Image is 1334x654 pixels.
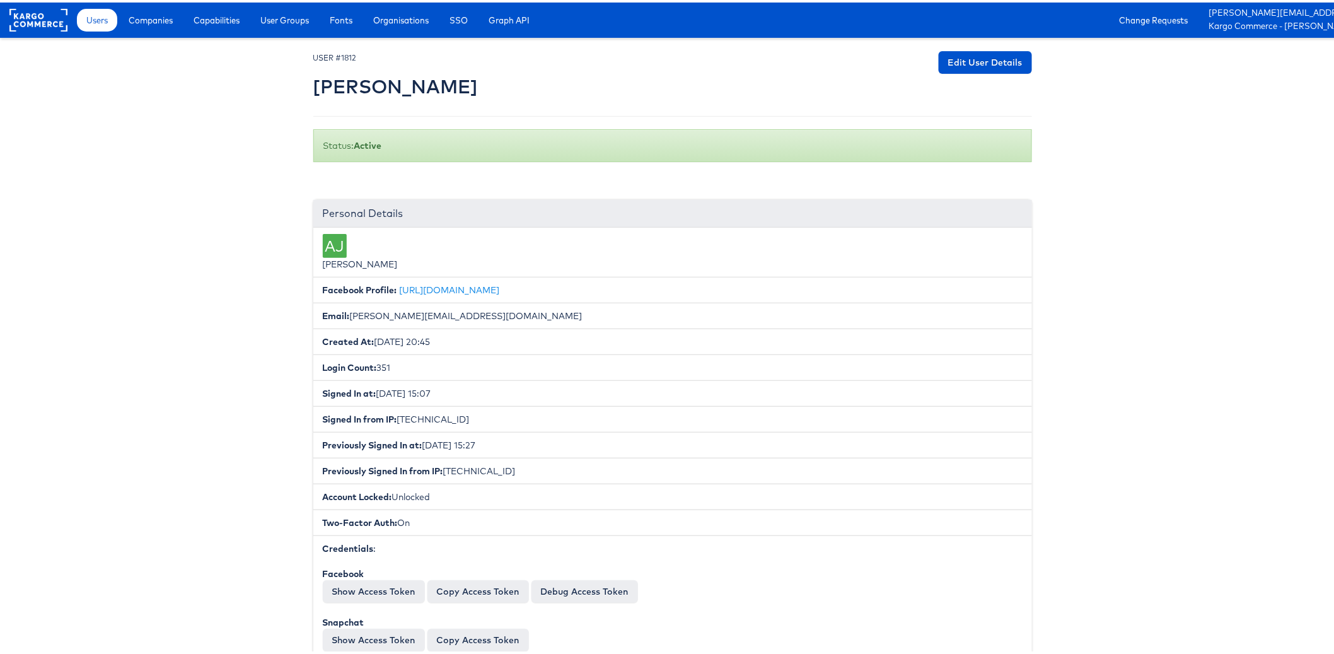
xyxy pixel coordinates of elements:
button: Show Access Token [323,626,425,649]
small: USER #1812 [313,50,357,60]
b: Two-Factor Auth: [323,515,398,526]
span: Companies [129,11,173,24]
b: Facebook Profile: [323,282,397,293]
button: Show Access Token [323,578,425,600]
a: Graph API [479,6,539,29]
li: On [313,507,1032,534]
b: Signed In from IP: [323,411,397,423]
b: Created At: [323,334,374,345]
button: Copy Access Token [427,626,529,649]
li: [TECHNICAL_ID] [313,455,1032,482]
b: Account Locked: [323,489,392,500]
b: Login Count: [323,359,377,371]
div: Personal Details [313,197,1032,225]
span: Fonts [330,11,352,24]
a: Fonts [320,6,362,29]
a: [URL][DOMAIN_NAME] [400,282,500,293]
span: Graph API [489,11,530,24]
b: Previously Signed In at: [323,437,422,448]
a: SSO [440,6,477,29]
div: AJ [323,231,347,255]
a: Capabilities [184,6,249,29]
a: Users [77,6,117,29]
a: Debug Access Token [531,578,638,600]
b: Facebook [323,566,364,577]
b: Signed In at: [323,385,376,397]
li: [PERSON_NAME][EMAIL_ADDRESS][DOMAIN_NAME] [313,300,1032,327]
h2: [PERSON_NAME] [313,74,478,95]
span: Capabilities [194,11,240,24]
a: Organisations [364,6,438,29]
li: [TECHNICAL_ID] [313,404,1032,430]
li: 351 [313,352,1032,378]
span: SSO [449,11,468,24]
a: Edit User Details [939,49,1032,71]
a: Change Requests [1110,6,1198,29]
b: Active [354,137,382,149]
b: Previously Signed In from IP: [323,463,443,474]
a: User Groups [251,6,318,29]
li: [PERSON_NAME] [313,225,1032,275]
div: Status: [313,127,1032,160]
li: Unlocked [313,481,1032,508]
li: [DATE] 15:07 [313,378,1032,404]
b: Credentials [323,540,374,552]
span: Users [86,11,108,24]
b: Snapchat [323,614,364,626]
li: [DATE] 15:27 [313,429,1032,456]
span: Organisations [373,11,429,24]
button: Copy Access Token [427,578,529,600]
b: Email: [323,308,350,319]
a: Companies [119,6,182,29]
li: [DATE] 20:45 [313,326,1032,353]
span: User Groups [260,11,309,24]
